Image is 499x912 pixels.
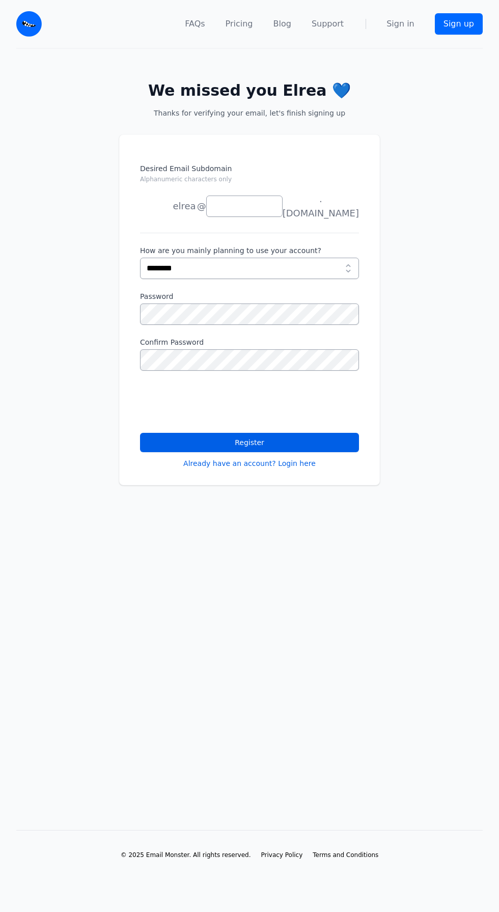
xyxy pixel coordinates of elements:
[261,851,303,859] a: Privacy Policy
[140,163,359,190] label: Desired Email Subdomain
[135,81,364,100] h2: We missed you Elrea 💙
[226,18,253,30] a: Pricing
[386,18,414,30] a: Sign in
[140,196,196,216] li: elrea
[313,851,378,859] span: Terms and Conditions
[140,337,359,347] label: Confirm Password
[197,199,206,213] span: @
[140,383,295,423] iframe: reCAPTCHA
[140,433,359,452] button: Register
[16,11,42,37] img: Email Monster
[435,13,483,35] a: Sign up
[185,18,205,30] a: FAQs
[312,18,344,30] a: Support
[140,291,359,301] label: Password
[140,245,359,256] label: How are you mainly planning to use your account?
[283,192,359,220] span: .[DOMAIN_NAME]
[313,851,378,859] a: Terms and Conditions
[183,458,316,468] a: Already have an account? Login here
[135,108,364,118] p: Thanks for verifying your email, let's finish signing up
[121,851,251,859] li: © 2025 Email Monster. All rights reserved.
[273,18,291,30] a: Blog
[261,851,303,859] span: Privacy Policy
[140,176,232,183] small: Alphanumeric characters only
